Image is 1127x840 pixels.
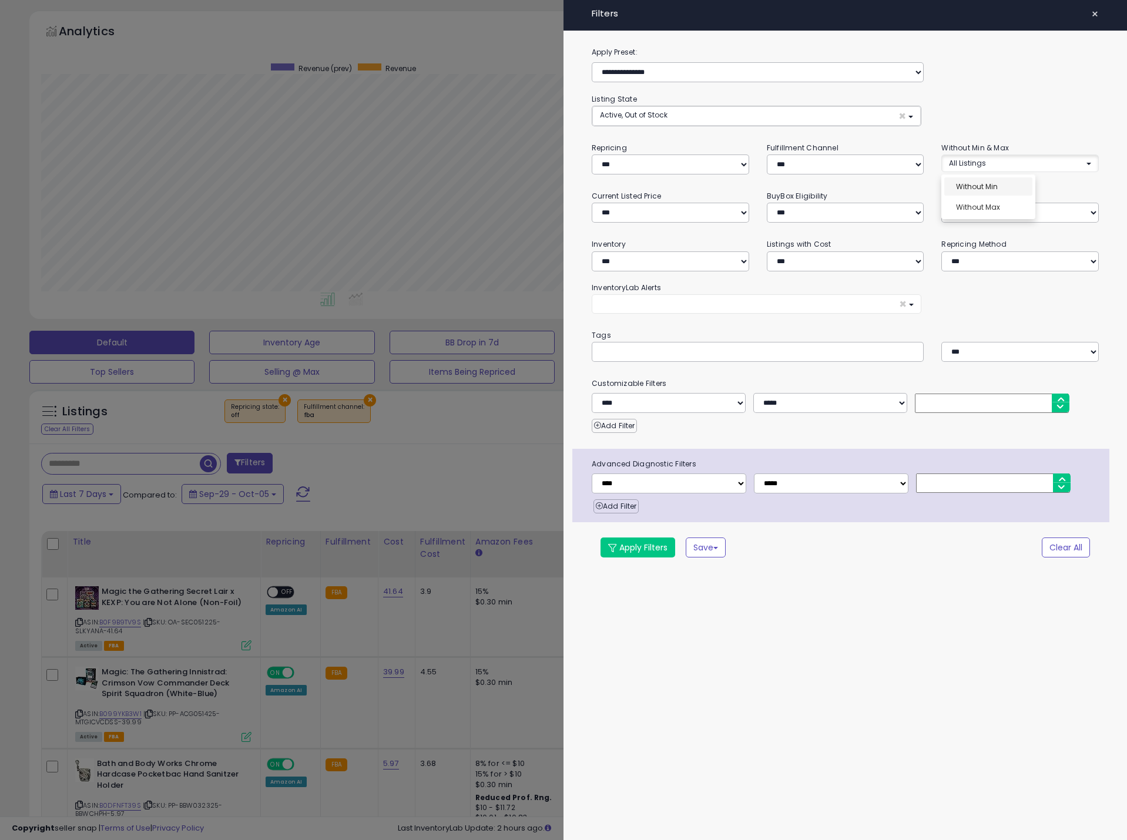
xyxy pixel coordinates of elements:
small: Customizable Filters [583,377,1108,390]
span: Without Min [956,182,998,191]
small: Tags [583,329,1108,342]
label: Apply Preset: [583,46,1108,59]
span: Active, Out of Stock [600,110,668,120]
small: Listing State [592,94,637,104]
h4: Filters [592,9,1099,19]
span: Advanced Diagnostic Filters [583,458,1109,471]
small: InventoryLab Alerts [592,283,661,293]
small: Repricing Method [941,239,1007,249]
button: Active, Out of Stock × [592,106,921,126]
button: Clear All [1042,537,1090,557]
small: Fulfillment Channel [767,143,838,153]
small: Without Min & Max [941,143,1009,153]
span: All Listings [949,158,986,168]
button: All Listings [941,154,1099,172]
small: Current Listed Price [592,191,661,201]
span: × [1091,6,1099,22]
button: × [592,294,921,314]
small: BuyBox Eligibility [767,191,828,201]
button: Apply Filters [601,537,675,557]
button: Add Filter [593,499,639,513]
button: Add Filter [592,419,637,433]
span: × [899,298,907,310]
small: Repricing [592,143,627,153]
span: × [898,110,906,122]
button: × [1086,6,1103,22]
span: Without Max [956,202,1000,212]
small: Listings with Cost [767,239,831,249]
small: Inventory [592,239,626,249]
button: Save [686,537,726,557]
